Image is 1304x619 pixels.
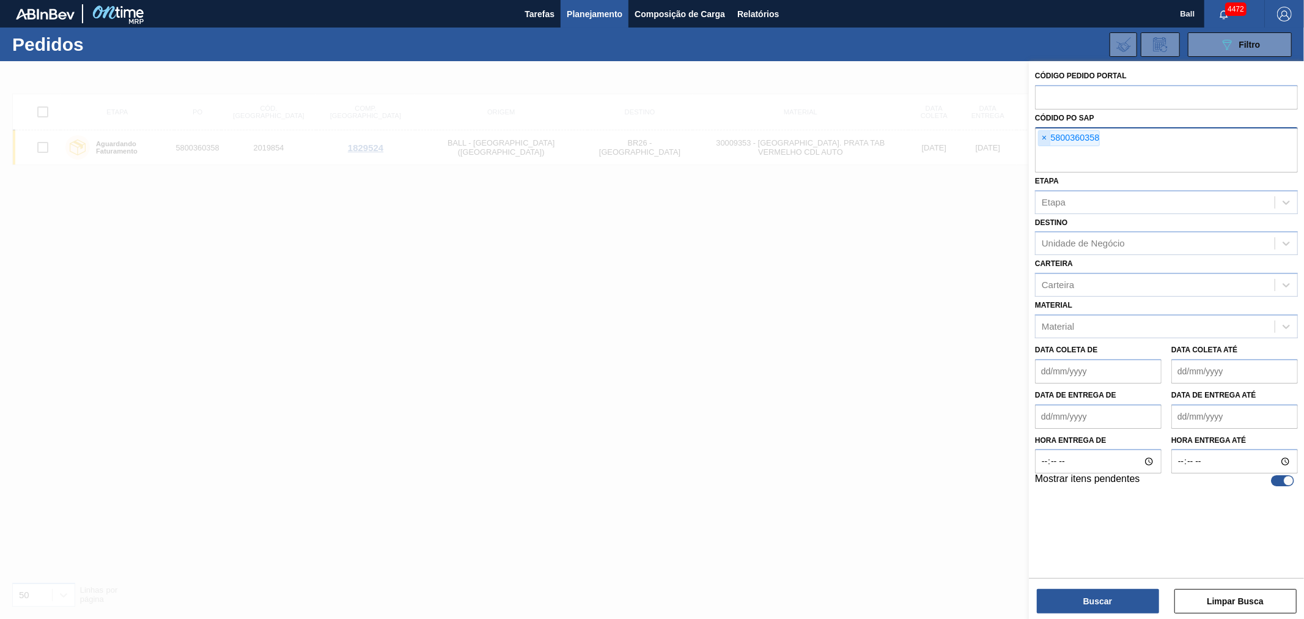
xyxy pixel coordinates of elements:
[1042,321,1074,332] div: Material
[1042,239,1125,249] div: Unidade de Negócio
[1141,32,1180,57] div: Solicitação de Revisão de Pedidos
[1188,32,1292,57] button: Filtro
[1035,359,1162,384] input: dd/mm/yyyy
[525,7,554,21] span: Tarefas
[1042,197,1066,207] div: Etapa
[1225,2,1247,16] span: 4472
[1035,432,1162,450] label: Hora entrega de
[12,37,198,51] h1: Pedidos
[737,7,779,21] span: Relatórios
[1035,404,1162,429] input: dd/mm/yyyy
[1042,280,1074,291] div: Carteira
[567,7,622,21] span: Planejamento
[1239,40,1261,50] span: Filtro
[1035,391,1116,399] label: Data de Entrega de
[1035,72,1127,80] label: Código Pedido Portal
[1035,177,1059,185] label: Etapa
[1171,346,1237,354] label: Data coleta até
[635,7,725,21] span: Composição de Carga
[1035,301,1072,309] label: Material
[1110,32,1137,57] div: Importar Negociações dos Pedidos
[1035,218,1067,227] label: Destino
[1277,7,1292,21] img: Logout
[1035,114,1094,122] label: Códido PO SAP
[1038,130,1100,146] div: 5800360358
[1171,432,1298,450] label: Hora entrega até
[1171,391,1256,399] label: Data de Entrega até
[1171,359,1298,384] input: dd/mm/yyyy
[1039,131,1050,146] span: ×
[1204,6,1243,23] button: Notificações
[1035,473,1140,488] label: Mostrar itens pendentes
[16,9,75,20] img: TNhmsLtSVTkK8tSr43FrP2fwEKptu5GPRR3wAAAABJRU5ErkJggg==
[1035,259,1073,268] label: Carteira
[1035,346,1097,354] label: Data coleta de
[1171,404,1298,429] input: dd/mm/yyyy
